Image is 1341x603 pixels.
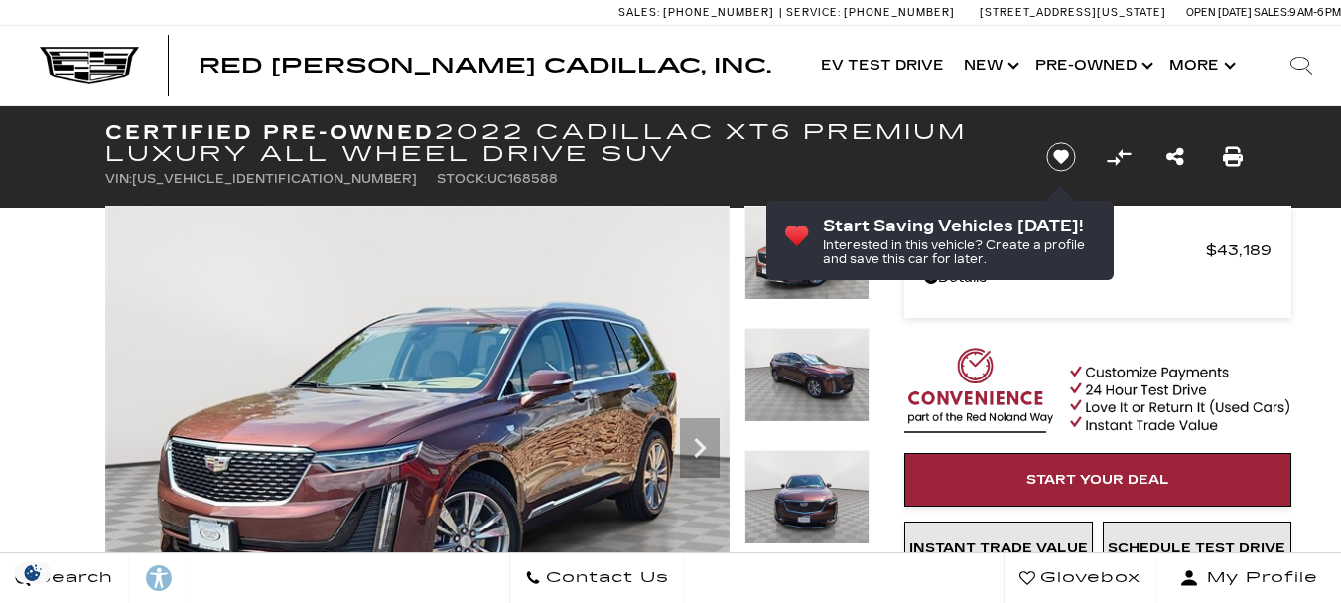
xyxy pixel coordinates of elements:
[1004,553,1156,603] a: Glovebox
[105,120,436,144] strong: Certified Pre-Owned
[1199,564,1318,592] span: My Profile
[1104,142,1134,172] button: Compare vehicle
[40,47,139,84] img: Cadillac Dark Logo with Cadillac White Text
[1206,236,1272,264] span: $43,189
[1039,141,1083,173] button: Save vehicle
[744,328,870,422] img: Certified Used 2022 Rosewood Metallic Cadillac Premium Luxury image 2
[1156,553,1341,603] button: Open user profile menu
[1166,143,1184,171] a: Share this Certified Pre-Owned 2022 Cadillac XT6 Premium Luxury All Wheel Drive SUV
[618,7,779,18] a: Sales: [PHONE_NUMBER]
[10,562,56,583] img: Opt-Out Icon
[954,26,1025,105] a: New
[811,26,954,105] a: EV Test Drive
[541,564,669,592] span: Contact Us
[31,564,113,592] span: Search
[1026,472,1169,488] span: Start Your Deal
[10,562,56,583] section: Click to Open Cookie Consent Modal
[844,6,955,19] span: [PHONE_NUMBER]
[1159,26,1242,105] button: More
[1035,564,1140,592] span: Glovebox
[199,54,771,77] span: Red [PERSON_NAME] Cadillac, Inc.
[199,56,771,75] a: Red [PERSON_NAME] Cadillac, Inc.
[1103,522,1291,575] a: Schedule Test Drive
[744,206,870,300] img: Certified Used 2022 Rosewood Metallic Cadillac Premium Luxury image 1
[105,172,132,186] span: VIN:
[1289,6,1341,19] span: 9 AM-6 PM
[509,553,685,603] a: Contact Us
[1108,540,1285,556] span: Schedule Test Drive
[786,6,841,19] span: Service:
[909,540,1088,556] span: Instant Trade Value
[618,6,660,19] span: Sales:
[663,6,774,19] span: [PHONE_NUMBER]
[1223,143,1243,171] a: Print this Certified Pre-Owned 2022 Cadillac XT6 Premium Luxury All Wheel Drive SUV
[779,7,960,18] a: Service: [PHONE_NUMBER]
[487,172,558,186] span: UC168588
[437,172,487,186] span: Stock:
[744,450,870,544] img: Certified Used 2022 Rosewood Metallic Cadillac Premium Luxury image 3
[924,264,1272,292] a: Details
[680,418,720,478] div: Next
[980,6,1166,19] a: [STREET_ADDRESS][US_STATE]
[904,453,1291,507] a: Start Your Deal
[105,121,1013,165] h1: 2022 Cadillac XT6 Premium Luxury All Wheel Drive SUV
[1254,6,1289,19] span: Sales:
[924,236,1206,264] span: Red [PERSON_NAME]
[924,236,1272,264] a: Red [PERSON_NAME] $43,189
[132,172,417,186] span: [US_VEHICLE_IDENTIFICATION_NUMBER]
[1025,26,1159,105] a: Pre-Owned
[1186,6,1252,19] span: Open [DATE]
[904,522,1093,575] a: Instant Trade Value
